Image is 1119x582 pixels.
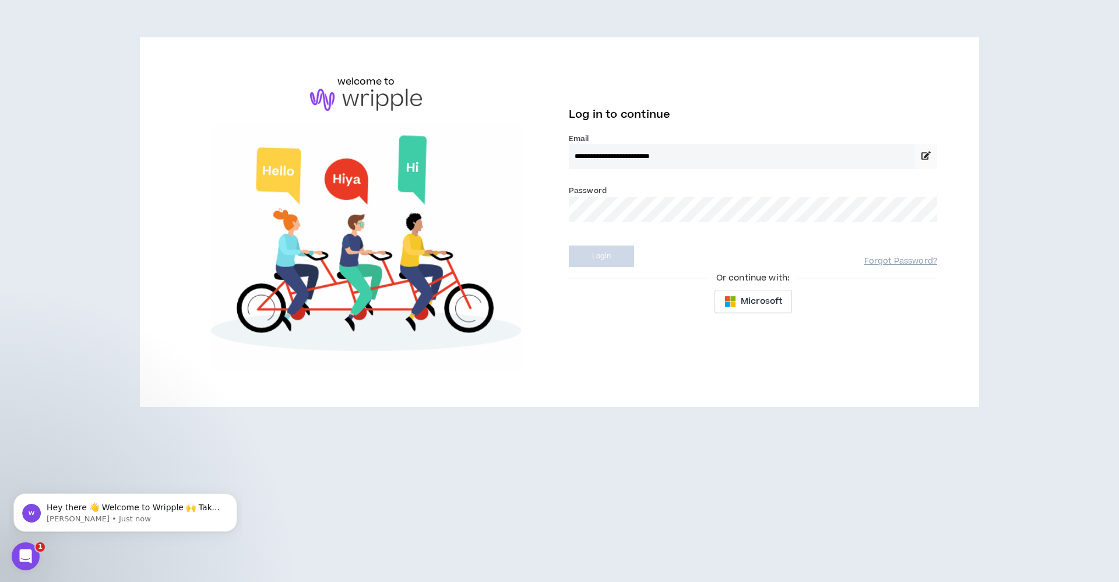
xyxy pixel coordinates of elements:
h6: welcome to [337,75,395,89]
span: 1 [36,542,45,552]
button: Login [569,246,634,267]
label: Email [569,134,937,144]
span: Log in to continue [569,107,670,122]
iframe: Intercom notifications message [9,469,242,551]
span: Microsoft [741,295,782,308]
button: Microsoft [715,290,792,313]
label: Password [569,185,607,196]
img: Welcome to Wripple [182,122,550,370]
iframe: Intercom live chat [12,542,40,570]
img: logo-brand.png [310,89,422,111]
span: Or continue with: [708,272,798,285]
a: Forgot Password? [864,256,937,267]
